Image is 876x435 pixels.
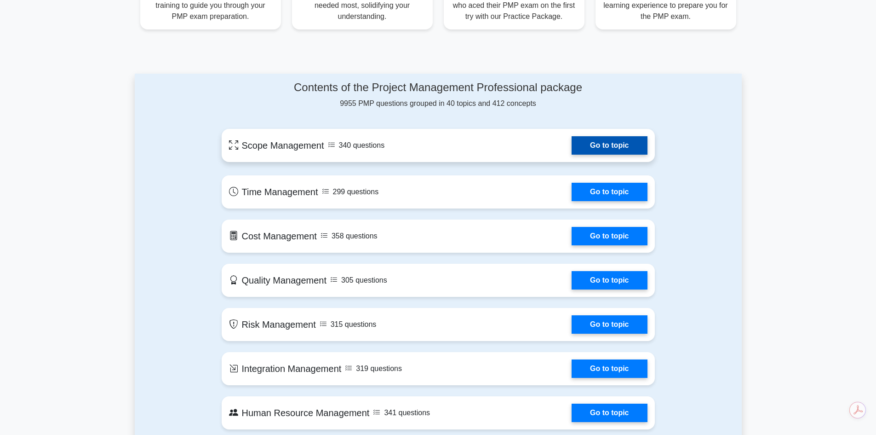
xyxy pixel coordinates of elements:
h4: Contents of the Project Management Professional package [222,81,655,94]
a: Go to topic [572,271,647,290]
a: Go to topic [572,227,647,245]
a: Go to topic [572,183,647,201]
a: Go to topic [572,360,647,378]
a: Go to topic [572,404,647,422]
a: Go to topic [572,315,647,334]
div: 9955 PMP questions grouped in 40 topics and 412 concepts [222,81,655,109]
a: Go to topic [572,136,647,155]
